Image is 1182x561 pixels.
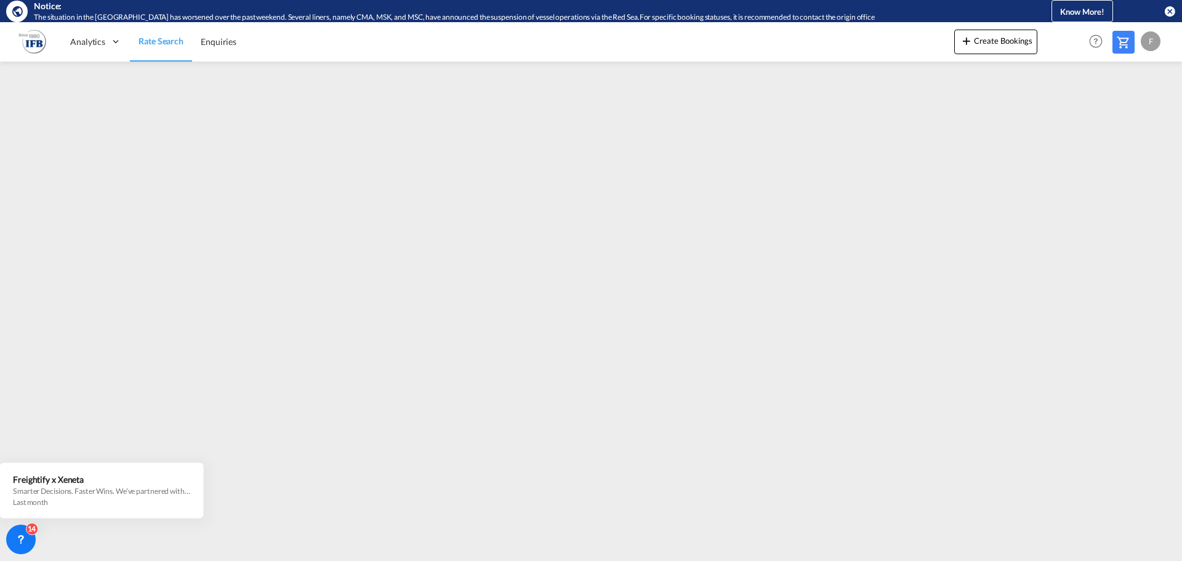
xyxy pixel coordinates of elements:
[1164,5,1176,17] button: icon-close-circle
[954,30,1037,54] button: icon-plus 400-fgCreate Bookings
[11,5,23,17] md-icon: icon-earth
[1085,31,1112,53] div: Help
[70,36,105,48] span: Analytics
[192,22,245,62] a: Enquiries
[139,36,183,46] span: Rate Search
[1060,7,1104,17] span: Know More!
[201,36,236,47] span: Enquiries
[1141,31,1160,51] div: F
[1085,31,1106,52] span: Help
[130,22,192,62] a: Rate Search
[18,28,46,55] img: b628ab10256c11eeb52753acbc15d091.png
[62,22,130,62] div: Analytics
[34,12,1000,23] div: The situation in the Red Sea has worsened over the past weekend. Several liners, namely CMA, MSK,...
[959,33,974,48] md-icon: icon-plus 400-fg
